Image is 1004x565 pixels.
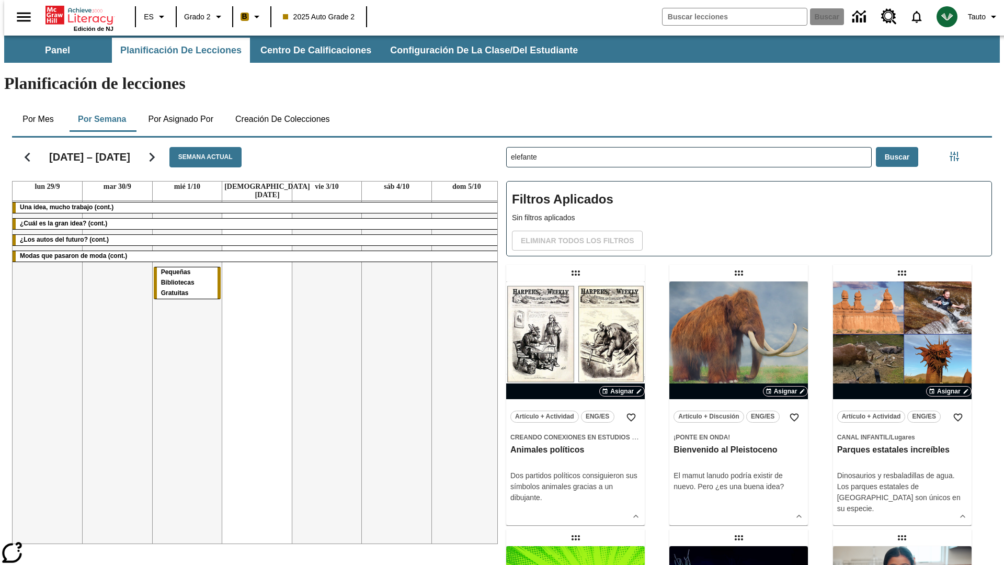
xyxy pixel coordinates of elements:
[139,144,165,171] button: Seguir
[891,434,915,441] span: Lugares
[70,107,134,132] button: Por semana
[581,411,614,423] button: ENG/ES
[13,235,501,245] div: ¿Los autos del futuro? (cont.)
[876,147,918,167] button: Buscar
[506,281,645,525] div: lesson details
[785,408,804,427] button: Añadir a mis Favoritas
[846,3,875,31] a: Centro de información
[512,212,986,223] p: Sin filtros aplicados
[252,38,380,63] button: Centro de calificaciones
[837,470,967,514] div: Dinosaurios y resbaladillas de agua. Los parques estatales de [GEOGRAPHIC_DATA] son únicos en su ...
[567,265,584,281] div: Lección arrastrable: Animales políticos
[8,2,39,32] button: Abrir el menú lateral
[4,38,587,63] div: Subbarra de navegación
[751,411,774,422] span: ENG/ES
[837,411,906,423] button: Artículo + Actividad
[184,12,211,22] span: Grado 2
[875,3,903,31] a: Centro de recursos, Se abrirá en una pestaña nueva.
[937,387,961,396] span: Asignar
[926,386,972,397] button: Asignar Elegir fechas
[154,267,221,299] div: Pequeñas Bibliotecas Gratuitas
[746,411,780,423] button: ENG/ES
[283,12,355,22] span: 2025 Auto Grade 2
[903,3,930,30] a: Notificaciones
[14,144,41,171] button: Regresar
[678,411,739,422] span: Artículo + Discusión
[12,107,64,132] button: Por mes
[161,268,195,297] span: Pequeñas Bibliotecas Gratuitas
[506,181,992,256] div: Filtros Aplicados
[13,219,501,229] div: ¿Cuál es la gran idea? (cont.)
[45,44,70,56] span: Panel
[955,508,971,524] button: Ver más
[674,432,804,443] span: Tema: ¡Ponte en onda!/null
[512,187,986,212] h2: Filtros Aplicados
[731,265,747,281] div: Lección arrastrable: Bienvenido al Pleistoceno
[260,44,371,56] span: Centro de calificaciones
[912,411,936,422] span: ENG/ES
[382,182,412,192] a: 4 de octubre de 2025
[242,10,247,23] span: B
[964,7,1004,26] button: Perfil/Configuración
[833,281,972,525] div: lesson details
[837,445,967,456] h3: Parques estatales increíbles
[507,148,871,167] input: Buscar lecciones
[169,147,242,167] button: Semana actual
[144,12,154,22] span: ES
[236,7,267,26] button: Boost El color de la clase es anaranjado claro. Cambiar el color de la clase.
[49,151,130,163] h2: [DATE] – [DATE]
[112,38,250,63] button: Planificación de lecciones
[628,508,644,524] button: Ver más
[20,236,109,243] span: ¿Los autos del futuro? (cont.)
[172,182,202,192] a: 1 de octubre de 2025
[45,4,113,32] div: Portada
[674,411,744,423] button: Artículo + Discusión
[774,387,797,396] span: Asignar
[731,529,747,546] div: Lección arrastrable: Pregúntale a la científica: Extraños animales marinos
[515,411,574,422] span: Artículo + Actividad
[101,182,133,192] a: 30 de septiembre de 2025
[45,5,113,26] a: Portada
[74,26,113,32] span: Edición de NJ
[930,3,964,30] button: Escoja un nuevo avatar
[227,107,338,132] button: Creación de colecciones
[894,529,910,546] div: Lección arrastrable: La dulce historia de las galletas
[180,7,229,26] button: Grado: Grado 2, Elige un grado
[20,204,113,211] span: Una idea, mucho trabajo (cont.)
[567,529,584,546] div: Lección arrastrable: Ecohéroes de cuatro patas
[510,445,641,456] h3: Animales políticos
[889,434,891,441] span: /
[20,252,127,259] span: Modas que pasaron de moda (cont.)
[13,251,501,262] div: Modas que pasaron de moda (cont.)
[937,6,957,27] img: avatar image
[907,411,941,423] button: ENG/ES
[510,432,641,443] span: Tema: Creando conexiones en Estudios Sociales/Historia de Estados Unidos I
[791,508,807,524] button: Ver más
[674,470,804,492] div: El mamut lanudo podría existir de nuevo. Pero ¿es una buena idea?
[837,432,967,443] span: Tema: Canal Infantil/Lugares
[669,281,808,525] div: lesson details
[5,38,110,63] button: Panel
[610,387,634,396] span: Asignar
[842,411,901,422] span: Artículo + Actividad
[120,44,242,56] span: Planificación de lecciones
[20,220,107,227] span: ¿Cuál es la gran idea? (cont.)
[222,182,312,200] a: 2 de octubre de 2025
[622,408,641,427] button: Añadir a mis Favoritas
[382,38,586,63] button: Configuración de la clase/del estudiante
[586,411,609,422] span: ENG/ES
[4,74,1000,93] h1: Planificación de lecciones
[663,8,807,25] input: Buscar campo
[33,182,62,192] a: 29 de septiembre de 2025
[139,7,173,26] button: Lenguaje: ES, Selecciona un idioma
[313,182,341,192] a: 3 de octubre de 2025
[674,445,804,456] h3: Bienvenido al Pleistoceno
[894,265,910,281] div: Lección arrastrable: Parques estatales increíbles
[510,470,641,503] div: Dos partidos políticos consiguieron sus símbolos animales gracias a un dibujante.
[450,182,483,192] a: 5 de octubre de 2025
[390,44,578,56] span: Configuración de la clase/del estudiante
[837,434,889,441] span: Canal Infantil
[968,12,986,22] span: Tauto
[4,36,1000,63] div: Subbarra de navegación
[599,386,645,397] button: Asignar Elegir fechas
